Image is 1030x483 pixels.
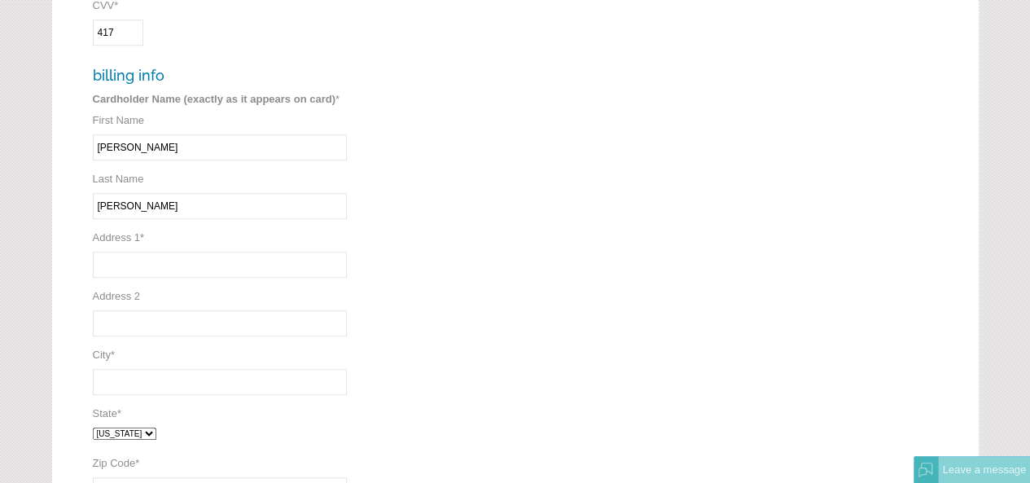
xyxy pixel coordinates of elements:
h3: billing info [93,67,679,84]
label: Last Name [93,173,144,185]
label: Address 1 [93,231,145,244]
img: Offline [918,463,933,477]
label: City [93,349,115,361]
label: Zip Code [93,457,140,469]
label: First Name [93,114,145,126]
label: State [93,407,121,419]
label: Address 2 [93,290,141,302]
strong: Cardholder Name (exactly as it appears on card) [93,93,335,105]
div: Leave a message [938,456,1030,483]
